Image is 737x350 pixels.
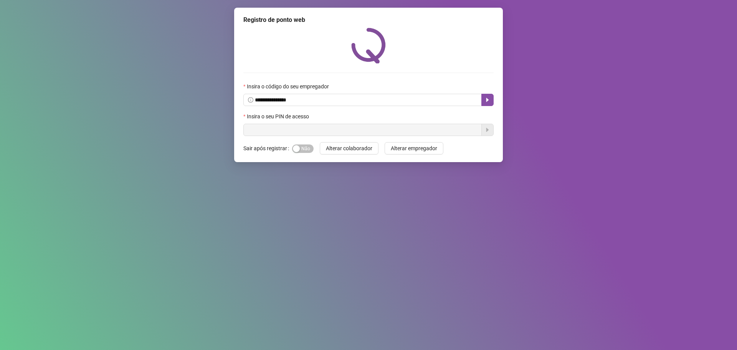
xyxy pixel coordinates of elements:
[385,142,443,154] button: Alterar empregador
[326,144,372,153] span: Alterar colaborador
[320,142,378,154] button: Alterar colaborador
[243,142,292,154] label: Sair após registrar
[243,82,334,91] label: Insira o código do seu empregador
[484,97,491,103] span: caret-right
[248,97,253,103] span: info-circle
[351,28,386,63] img: QRPoint
[391,144,437,153] span: Alterar empregador
[243,112,314,121] label: Insira o seu PIN de acesso
[243,15,494,25] div: Registro de ponto web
